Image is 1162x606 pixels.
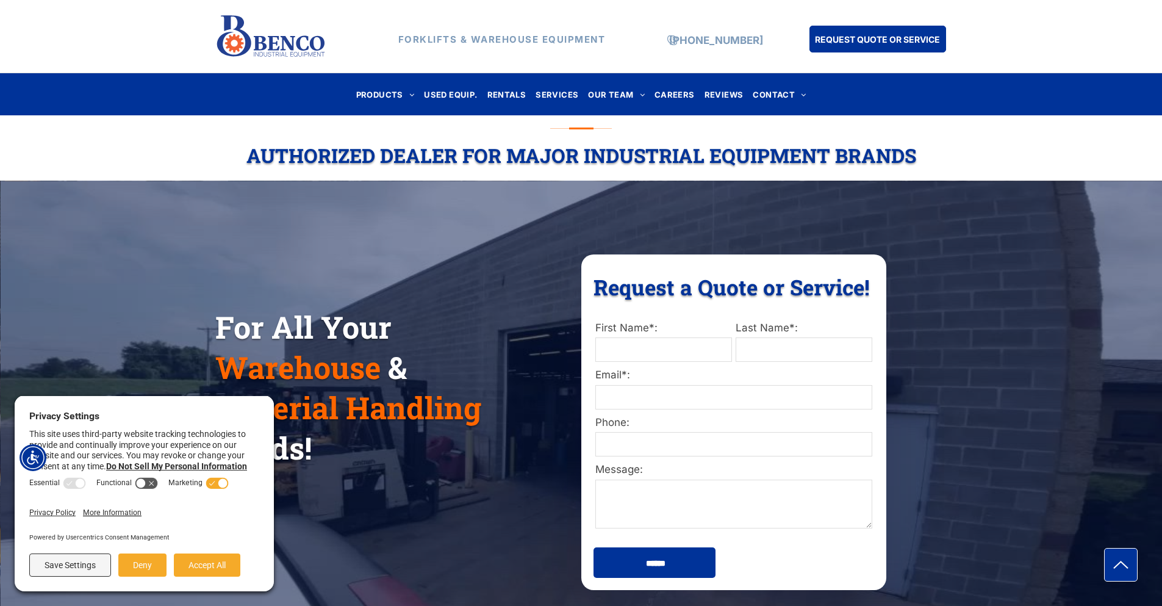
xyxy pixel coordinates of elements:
[215,428,312,468] span: Needs!
[809,26,946,52] a: REQUEST QUOTE OR SERVICE
[215,307,392,347] span: For All Your
[246,142,916,168] span: Authorized Dealer For Major Industrial Equipment Brands
[20,444,46,471] div: Accessibility Menu
[595,462,872,478] label: Message:
[531,86,583,103] a: SERVICES
[215,347,381,388] span: Warehouse
[388,347,407,388] span: &
[482,86,531,103] a: RENTALS
[419,86,482,103] a: USED EQUIP.
[815,28,940,51] span: REQUEST QUOTE OR SERVICE
[700,86,748,103] a: REVIEWS
[583,86,650,103] a: OUR TEAM
[595,320,732,336] label: First Name*:
[398,34,606,45] strong: FORKLIFTS & WAREHOUSE EQUIPMENT
[595,367,872,383] label: Email*:
[669,34,763,46] a: [PHONE_NUMBER]
[650,86,700,103] a: CAREERS
[351,86,420,103] a: PRODUCTS
[748,86,811,103] a: CONTACT
[215,388,481,428] span: Material Handling
[594,273,870,301] span: Request a Quote or Service!
[736,320,872,336] label: Last Name*:
[595,415,872,431] label: Phone:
